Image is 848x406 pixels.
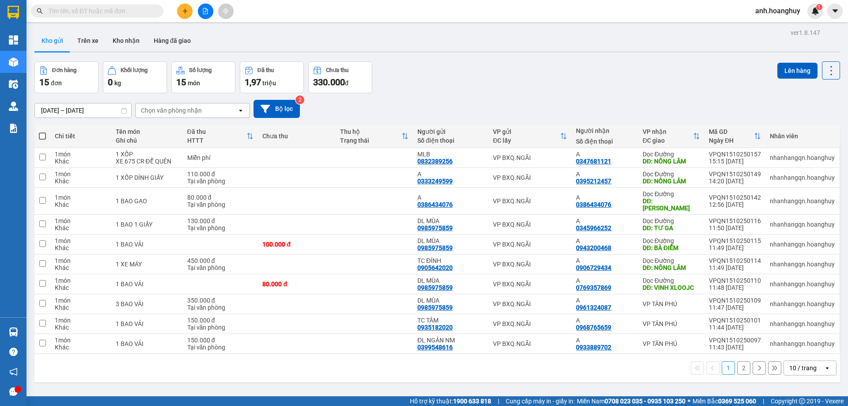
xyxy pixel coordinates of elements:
[576,244,611,251] div: 0943200468
[643,257,700,264] div: Dọc Đường
[171,61,235,93] button: Số lượng15món
[187,304,254,311] div: Tại văn phòng
[262,80,276,87] span: triệu
[643,264,700,271] div: DĐ: NÔNG LÂM
[576,277,633,284] div: A
[791,28,820,38] div: ver 1.8.147
[55,284,106,291] div: Khác
[187,317,254,324] div: 150.000 đ
[9,35,18,45] img: dashboard-icon
[643,158,700,165] div: DĐ: NÔNG LÂM
[816,4,822,10] sup: 1
[643,237,700,244] div: Dọc Đường
[9,387,18,396] span: message
[55,264,106,271] div: Khác
[709,324,761,331] div: 11:44 [DATE]
[55,217,106,224] div: 1 món
[498,396,499,406] span: |
[187,178,254,185] div: Tại văn phòng
[55,324,106,331] div: Khác
[493,300,568,307] div: VP BXQ.NGÃI
[262,281,331,288] div: 80.000 đ
[827,4,843,19] button: caret-down
[262,241,331,248] div: 100.000 đ
[748,5,807,16] span: anh.hoanghuy
[237,107,244,114] svg: open
[116,128,178,135] div: Tên món
[643,284,700,291] div: DĐ: VINH XLOOJC
[576,201,611,208] div: 0386434076
[55,304,106,311] div: Khác
[417,337,484,344] div: ĐL NGÂN NM
[417,217,484,224] div: DL MÙA
[187,324,254,331] div: Tại văn phòng
[35,103,131,118] input: Select a date range.
[493,221,568,228] div: VP BXQ.NGÃI
[187,201,254,208] div: Tại văn phòng
[55,171,106,178] div: 1 món
[643,300,700,307] div: VP TÂN PHÚ
[116,197,178,205] div: 1 BAO GẠO
[417,171,484,178] div: A
[493,197,568,205] div: VP BXQ.NGÃI
[709,284,761,291] div: 11:48 [DATE]
[576,158,611,165] div: 0347681121
[824,364,831,372] svg: open
[506,396,575,406] span: Cung cấp máy in - giấy in:
[709,237,761,244] div: VPQN1510250115
[770,281,835,288] div: nhanhangqn.hoanghuy
[55,297,106,304] div: 1 món
[643,137,693,144] div: ĐC giao
[576,337,633,344] div: A
[37,8,43,14] span: search
[770,300,835,307] div: nhanhangqn.hoanghuy
[709,178,761,185] div: 14:20 [DATE]
[576,257,633,264] div: A
[240,61,304,93] button: Đã thu1,97 triệu
[116,281,178,288] div: 1 BAO VẢI
[770,133,835,140] div: Nhân viên
[187,264,254,271] div: Tại văn phòng
[55,257,106,264] div: 1 món
[326,67,348,73] div: Chưa thu
[417,344,453,351] div: 0399548616
[811,7,819,15] img: icon-new-feature
[709,158,761,165] div: 15:15 [DATE]
[345,80,348,87] span: đ
[770,320,835,327] div: nhanhangqn.hoanghuy
[417,224,453,231] div: 0985975859
[709,224,761,231] div: 11:50 [DATE]
[799,398,805,404] span: copyright
[245,77,261,87] span: 1,97
[576,284,611,291] div: 0769357869
[417,324,453,331] div: 0935182020
[576,178,611,185] div: 0395212457
[55,277,106,284] div: 1 món
[187,257,254,264] div: 450.000 đ
[116,158,178,165] div: XE 675 CR ĐỂ QUÊN
[831,7,839,15] span: caret-down
[709,337,761,344] div: VPQN1510250097
[182,8,188,14] span: plus
[417,237,484,244] div: DL MÙA
[187,154,254,161] div: Miễn phí
[770,154,835,161] div: nhanhangqn.hoanghuy
[108,77,113,87] span: 0
[114,80,121,87] span: kg
[218,4,234,19] button: aim
[643,277,700,284] div: Dọc Đường
[493,174,568,181] div: VP BXQ.NGÃI
[187,137,247,144] div: HTTT
[417,158,453,165] div: 0832389256
[308,61,372,93] button: Chưa thu330.000đ
[493,241,568,248] div: VP BXQ.NGÃI
[493,154,568,161] div: VP BXQ.NGÃI
[187,171,254,178] div: 110.000 đ
[187,224,254,231] div: Tại văn phòng
[818,4,821,10] span: 1
[55,201,106,208] div: Khác
[643,217,700,224] div: Dọc Đường
[643,171,700,178] div: Dọc Đường
[417,297,484,304] div: DL MÙA
[709,317,761,324] div: VPQN1510250101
